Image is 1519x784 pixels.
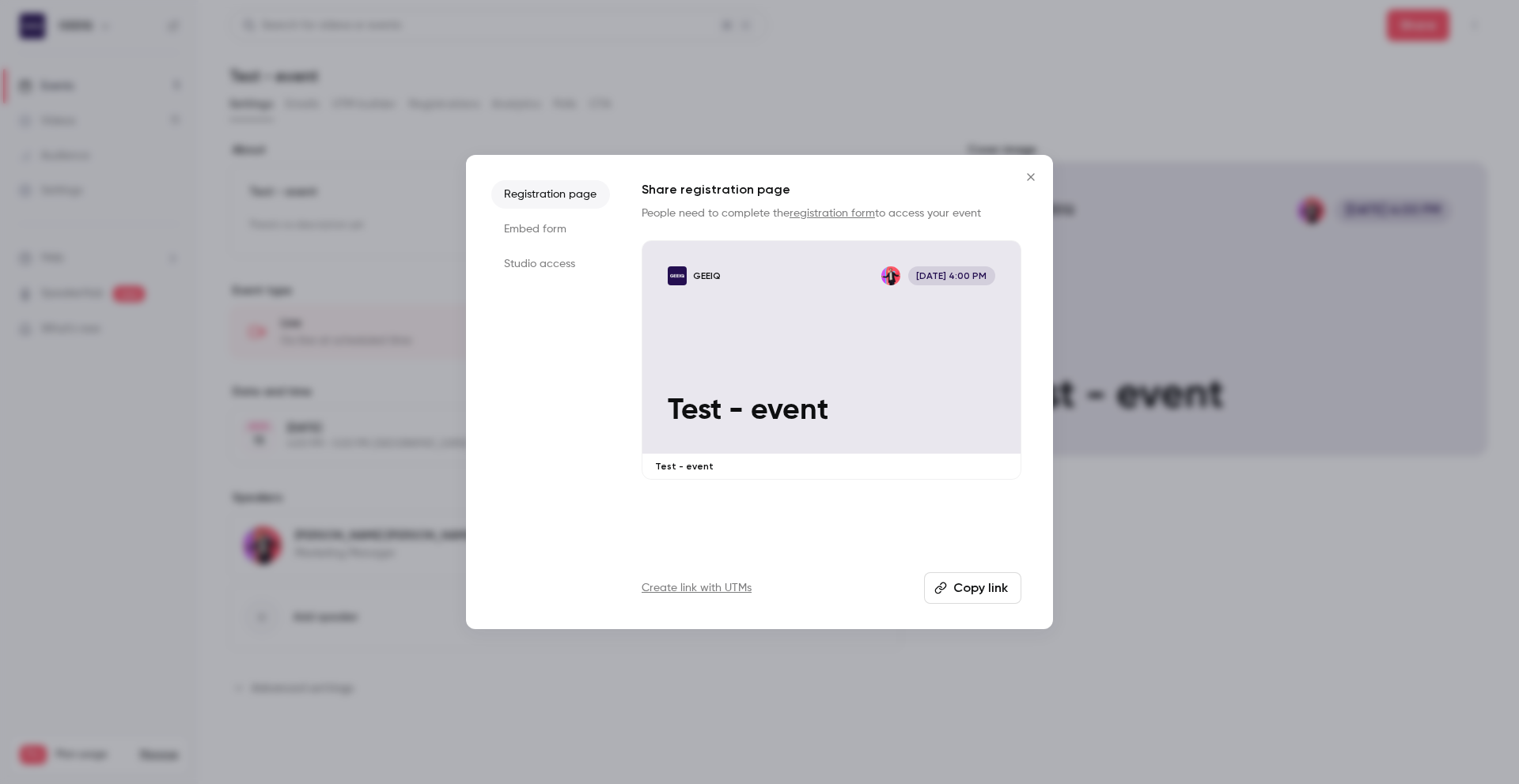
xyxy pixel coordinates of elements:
button: Copy link [924,572,1021,604]
span: [DATE] 4:00 PM [908,266,995,285]
a: Create link with UTMs [642,580,752,596]
li: Embed form [491,215,610,243]
p: Test - event [668,394,995,428]
a: registration form [790,208,875,219]
img: Test - event [668,266,687,285]
li: Studio access [491,250,610,278]
button: Close [1015,161,1047,193]
p: Test - event [655,460,1008,473]
a: Test - event GEEIQGeorge Pohl[DATE] 4:00 PMTest - eventTest - event [642,240,1021,480]
p: GEEIQ [693,269,721,282]
li: Registration page [491,180,610,209]
h1: Share registration page [642,180,1021,199]
p: People need to complete the to access your event [642,205,1021,221]
img: George Pohl [881,266,900,285]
